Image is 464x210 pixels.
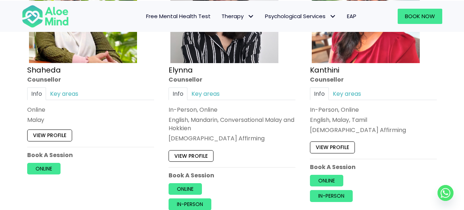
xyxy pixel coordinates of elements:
div: Counsellor [169,75,295,84]
a: Kanthini [310,65,339,75]
a: Info [27,87,46,100]
a: Psychological ServicesPsychological Services: submenu [260,9,341,24]
div: Counsellor [27,75,154,84]
a: Free Mental Health Test [141,9,216,24]
span: EAP [347,12,356,20]
a: TherapyTherapy: submenu [216,9,260,24]
img: Aloe mind Logo [22,4,69,28]
a: Whatsapp [438,185,453,201]
a: View profile [169,150,214,162]
span: Free Mental Health Test [146,12,211,20]
a: Key areas [329,87,365,100]
span: Psychological Services: submenu [327,11,338,21]
span: Therapy: submenu [245,11,256,21]
div: Counsellor [310,75,437,84]
nav: Menu [78,9,362,24]
a: Key areas [187,87,224,100]
span: Psychological Services [265,12,336,20]
a: Online [27,163,61,174]
a: Online [169,183,202,195]
a: Info [169,87,187,100]
div: In-Person, Online [169,106,295,114]
a: View profile [310,142,355,153]
div: Online [27,106,154,114]
a: Elynna [169,65,193,75]
span: Book Now [405,12,435,20]
p: English, Malay, Tamil [310,116,437,124]
a: Key areas [46,87,82,100]
a: Online [310,175,343,186]
a: View profile [27,130,72,141]
a: Info [310,87,329,100]
div: [DEMOGRAPHIC_DATA] Affirming [169,135,295,143]
p: English, Mandarin, Conversational Malay and Hokkien [169,116,295,132]
a: Book Now [398,9,442,24]
a: EAP [341,9,362,24]
p: Malay [27,116,154,124]
p: Book A Session [27,151,154,159]
a: In-person [310,190,353,202]
a: Shaheda [27,65,61,75]
div: [DEMOGRAPHIC_DATA] Affirming [310,126,437,135]
p: Book A Session [310,163,437,171]
p: Book A Session [169,171,295,180]
span: Therapy [221,12,254,20]
div: In-Person, Online [310,106,437,114]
